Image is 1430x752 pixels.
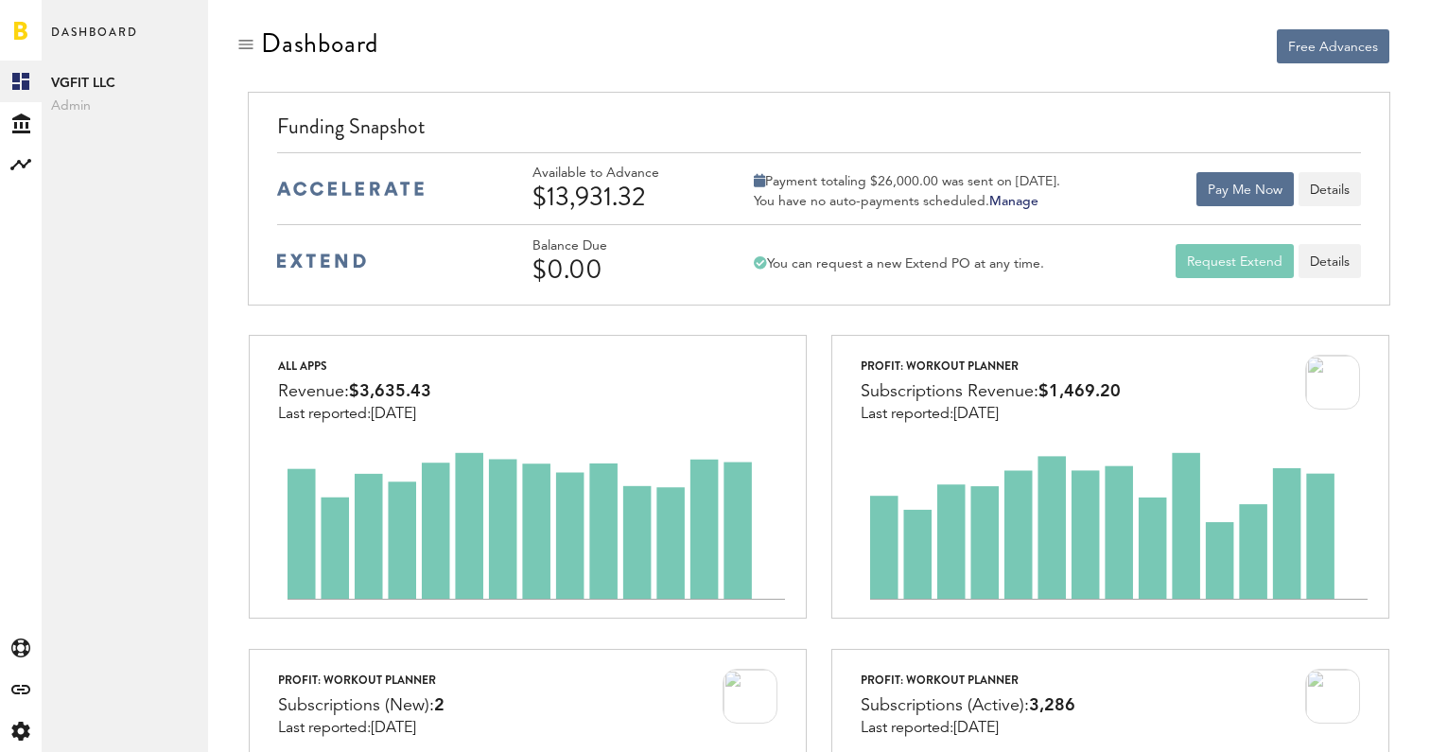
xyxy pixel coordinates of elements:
[1282,695,1411,743] iframe: Opens a widget where you can find more information
[846,466,866,476] text: 1.5K
[261,28,378,59] div: Dashboard
[277,182,424,196] img: accelerate-medium-blue-logo.svg
[278,355,431,377] div: All apps
[277,112,1360,152] div: Funding Snapshot
[278,720,445,737] div: Last reported:
[1176,244,1294,278] button: Request Extend
[1277,29,1389,63] button: Free Advances
[532,166,712,182] div: Available to Advance
[1299,172,1361,206] button: Details
[861,669,1075,691] div: ProFit: Workout Planner
[860,594,865,603] text: 0
[278,406,431,423] div: Last reported:
[1299,244,1361,278] a: Details
[848,551,865,561] text: 500
[1196,172,1294,206] button: Pay Me Now
[532,238,712,254] div: Balance Due
[1305,669,1360,724] img: 100x100bb_jssXdTp.jpg
[278,669,445,691] div: ProFit: Workout Planner
[953,721,999,736] span: [DATE]
[846,509,866,518] text: 1.0K
[277,594,283,603] text: 0
[1038,383,1121,400] span: $1,469.20
[723,669,777,724] img: 100x100bb_jssXdTp.jpg
[278,377,431,406] div: Revenue:
[278,691,445,720] div: Subscriptions (New):
[861,406,1121,423] div: Last reported:
[861,355,1121,377] div: ProFit: Workout Planner
[271,444,284,453] text: 4K
[989,195,1038,208] a: Manage
[754,173,1060,190] div: Payment totaling $26,000.00 was sent on [DATE].
[754,255,1044,272] div: You can request a new Extend PO at any time.
[532,254,712,285] div: $0.00
[532,182,712,212] div: $13,931.32
[349,383,431,400] span: $3,635.43
[434,697,445,714] span: 2
[1305,355,1360,410] img: 100x100bb_jssXdTp.jpg
[371,721,416,736] span: [DATE]
[51,21,138,61] span: Dashboard
[953,407,999,422] span: [DATE]
[271,519,284,529] text: 2K
[371,407,416,422] span: [DATE]
[861,691,1075,720] div: Subscriptions (Active):
[51,72,199,95] span: VGFIT LLC
[861,377,1121,406] div: Subscriptions Revenue:
[861,720,1075,737] div: Last reported:
[754,193,1060,210] div: You have no auto-payments scheduled.
[1029,697,1075,714] span: 3,286
[51,95,199,117] span: Admin
[277,254,366,269] img: extend-medium-blue-logo.svg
